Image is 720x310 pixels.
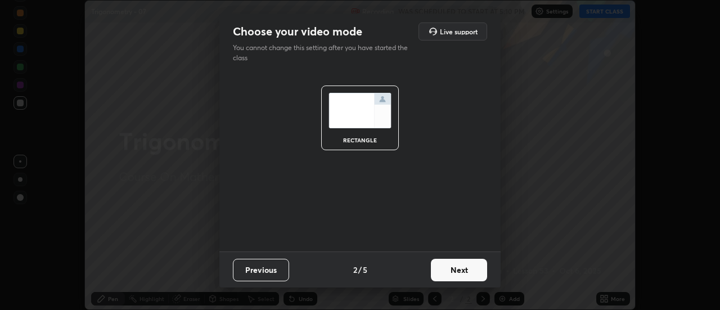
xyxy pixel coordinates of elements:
button: Next [431,259,487,281]
h4: 2 [353,264,357,276]
h4: / [358,264,362,276]
h5: Live support [440,28,478,35]
div: rectangle [337,137,382,143]
button: Previous [233,259,289,281]
h2: Choose your video mode [233,24,362,39]
p: You cannot change this setting after you have started the class [233,43,415,63]
img: normalScreenIcon.ae25ed63.svg [328,93,391,128]
h4: 5 [363,264,367,276]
